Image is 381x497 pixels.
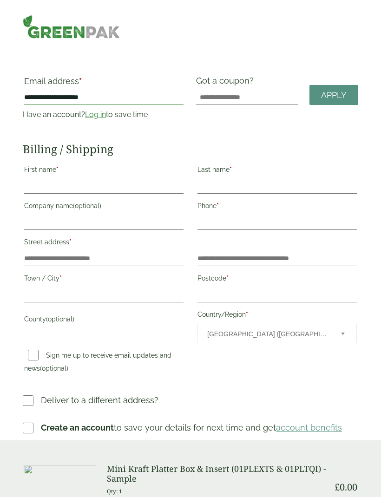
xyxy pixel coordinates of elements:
[321,90,347,100] span: Apply
[79,76,82,86] abbr: required
[41,421,342,434] p: to save your details for next time and get
[40,365,68,372] span: (optional)
[217,202,219,209] abbr: required
[69,238,72,246] abbr: required
[197,163,357,179] label: Last name
[197,199,357,215] label: Phone
[46,315,74,323] span: (optional)
[73,202,101,209] span: (optional)
[226,275,229,282] abbr: required
[230,166,232,173] abbr: required
[107,488,122,495] small: Qty: 1
[24,235,184,251] label: Street address
[207,324,328,344] span: United Kingdom (UK)
[107,464,328,484] h3: Mini Kraft Platter Box & Insert (01PLEXTS & 01PLTQI) - Sample
[197,308,357,324] label: Country/Region
[24,163,184,179] label: First name
[23,15,120,39] img: GreenPak Supplies
[85,110,106,119] a: Log in
[335,481,357,493] bdi: 0.00
[41,394,158,406] p: Deliver to a different address?
[197,324,357,343] span: Country/Region
[56,166,59,173] abbr: required
[276,423,342,432] a: account benefits
[23,143,358,156] h2: Billing / Shipping
[24,199,184,215] label: Company name
[24,313,184,328] label: County
[196,76,257,90] label: Got a coupon?
[41,423,114,432] strong: Create an account
[28,350,39,360] input: Sign me up to receive email updates and news(optional)
[309,85,358,105] a: Apply
[24,272,184,288] label: Town / City
[197,272,357,288] label: Postcode
[59,275,62,282] abbr: required
[246,311,248,318] abbr: required
[335,481,340,493] span: £
[24,77,184,90] label: Email address
[23,109,185,120] p: Have an account? to save time
[24,352,171,375] label: Sign me up to receive email updates and news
